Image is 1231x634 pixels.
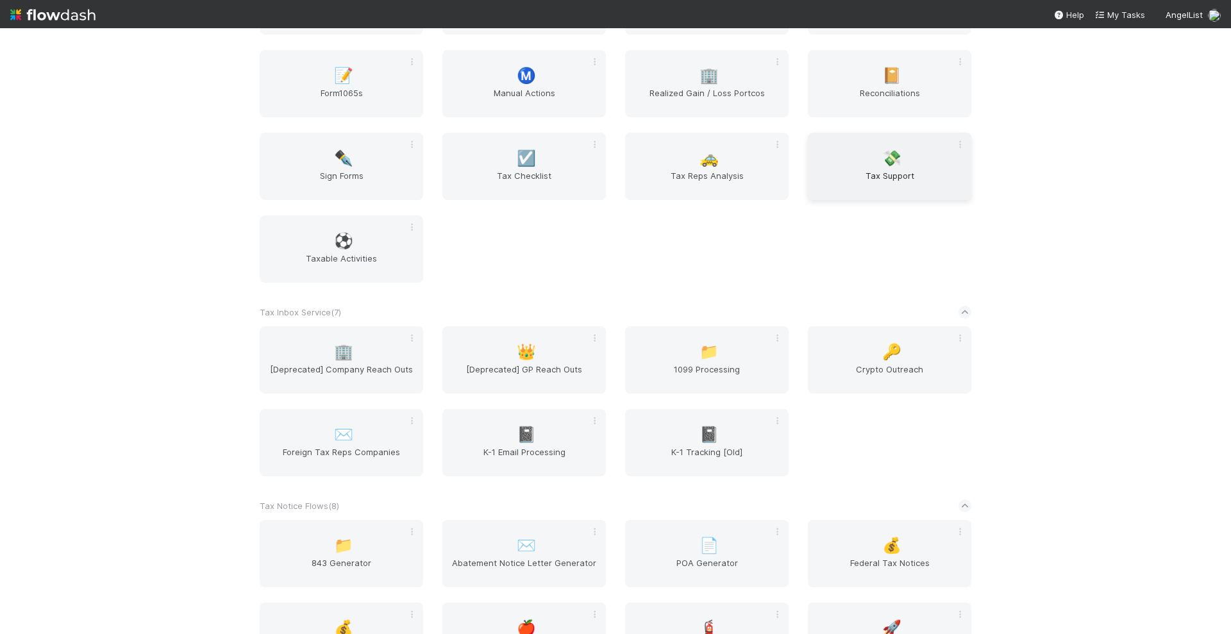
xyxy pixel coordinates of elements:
a: 📓K-1 Tracking [Old] [625,409,789,476]
span: ✉️ [334,426,353,443]
a: 📓K-1 Email Processing [442,409,606,476]
span: 🚕 [699,150,719,167]
a: 📝Form1065s [260,50,423,117]
span: Realized Gain / Loss Portcos [630,87,783,112]
span: Crypto Outreach [813,363,966,388]
span: Tax Notice Flows ( 8 ) [260,501,339,511]
img: avatar_cc3a00d7-dd5c-4a2f-8d58-dd6545b20c0d.png [1208,9,1221,22]
span: 📓 [517,426,536,443]
span: K-1 Email Processing [448,446,601,471]
span: ☑️ [517,150,536,167]
span: ⚽ [334,233,353,249]
span: My Tasks [1094,10,1145,20]
span: 1099 Processing [630,363,783,388]
span: 📔 [882,67,901,84]
a: 📁843 Generator [260,520,423,587]
span: 👑 [517,344,536,360]
span: 📓 [699,426,719,443]
a: 📔Reconciliations [808,50,971,117]
a: 🔑Crypto Outreach [808,326,971,394]
span: 🏢 [334,344,353,360]
a: 🚕Tax Reps Analysis [625,133,789,200]
span: 📄 [699,537,719,554]
span: Reconciliations [813,87,966,112]
span: POA Generator [630,556,783,582]
span: AngelList [1166,10,1203,20]
span: 📁 [699,344,719,360]
span: Tax Inbox Service ( 7 ) [260,307,341,317]
span: Form1065s [265,87,418,112]
span: Manual Actions [448,87,601,112]
a: Ⓜ️Manual Actions [442,50,606,117]
span: Tax Reps Analysis [630,169,783,195]
a: 🏢[Deprecated] Company Reach Outs [260,326,423,394]
span: Sign Forms [265,169,418,195]
a: 💸Tax Support [808,133,971,200]
span: 💸 [882,150,901,167]
span: [Deprecated] Company Reach Outs [265,363,418,388]
span: 💰 [882,537,901,554]
a: 📁1099 Processing [625,326,789,394]
a: ✒️Sign Forms [260,133,423,200]
a: 🏢Realized Gain / Loss Portcos [625,50,789,117]
span: Ⓜ️ [517,67,536,84]
a: 📄POA Generator [625,520,789,587]
span: ✉️ [517,537,536,554]
span: ✒️ [334,150,353,167]
span: 📁 [334,537,353,554]
a: ⚽Taxable Activities [260,215,423,283]
a: 👑[Deprecated] GP Reach Outs [442,326,606,394]
div: Help [1053,8,1084,21]
span: Abatement Notice Letter Generator [448,556,601,582]
span: 843 Generator [265,556,418,582]
span: 📝 [334,67,353,84]
span: Foreign Tax Reps Companies [265,446,418,471]
span: Federal Tax Notices [813,556,966,582]
span: 🔑 [882,344,901,360]
span: Tax Checklist [448,169,601,195]
a: ✉️Foreign Tax Reps Companies [260,409,423,476]
a: 💰Federal Tax Notices [808,520,971,587]
img: logo-inverted-e16ddd16eac7371096b0.svg [10,4,96,26]
span: K-1 Tracking [Old] [630,446,783,471]
span: [Deprecated] GP Reach Outs [448,363,601,388]
a: ☑️Tax Checklist [442,133,606,200]
span: 🏢 [699,67,719,84]
a: My Tasks [1094,8,1145,21]
span: Tax Support [813,169,966,195]
a: ✉️Abatement Notice Letter Generator [442,520,606,587]
span: Taxable Activities [265,252,418,278]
